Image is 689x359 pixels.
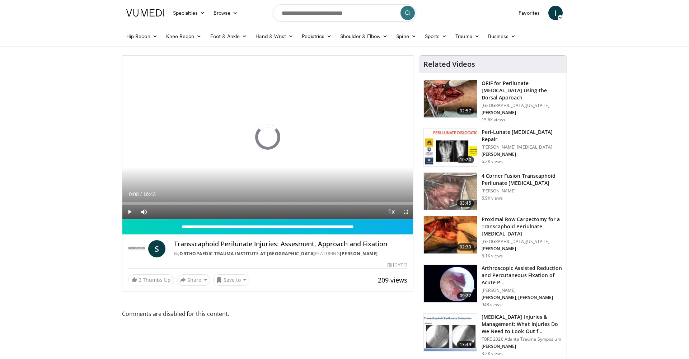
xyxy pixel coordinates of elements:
[399,205,413,219] button: Fullscreen
[482,313,562,335] h3: [MEDICAL_DATA] Injuries & Management: What Injuries Do We Need to Look Out f…
[340,251,378,257] a: [PERSON_NAME]
[122,205,137,219] button: Play
[482,80,562,101] h3: ORIF for Perilunate [MEDICAL_DATA] using the Dorsal Approach
[424,216,477,253] img: Picture_5_5_3.png.150x105_q85_crop-smart_upscale.jpg
[548,6,563,20] a: I
[424,314,477,351] img: 0a894fbd-a7cb-40d3-bfab-3b5d671758fa.150x105_q85_crop-smart_upscale.jpg
[273,4,416,22] input: Search topics, interventions
[457,341,474,348] span: 13:49
[482,351,503,356] p: 3.2K views
[148,240,165,257] a: S
[482,195,503,201] p: 6.9K views
[126,9,164,17] img: VuMedi Logo
[514,6,544,20] a: Favorites
[140,191,142,197] span: /
[139,276,141,283] span: 2
[482,110,562,116] p: [PERSON_NAME]
[174,251,407,257] div: By FEATURING
[213,274,250,286] button: Save to
[482,159,503,164] p: 6.2K views
[179,251,315,257] a: Orthopaedic Trauma Institute at [GEOGRAPHIC_DATA]
[128,240,145,257] img: Orthopaedic Trauma Institute at UCSF
[457,243,474,251] span: 02:30
[482,246,562,252] p: [PERSON_NAME]
[169,6,209,20] a: Specialties
[423,313,562,356] a: 13:49 [MEDICAL_DATA] Injuries & Management: What Injuries Do We Need to Look Out f… FORE 2020 Atl...
[423,216,562,259] a: 02:30 Proximal Row Carpectomy for a Transcaphoid Periulnate [MEDICAL_DATA] [GEOGRAPHIC_DATA][US_S...
[174,240,407,248] h4: Transscaphoid Perilunate Injuries: Assesment, Approach and Fixation
[482,295,562,300] p: [PERSON_NAME], [PERSON_NAME]
[482,302,502,308] p: 948 views
[423,129,562,167] a: 10:20 Peri-Lunate [MEDICAL_DATA] Repair [PERSON_NAME] [MEDICAL_DATA] [PERSON_NAME] 6.2K views
[128,274,174,285] a: 2 Thumbs Up
[457,156,474,163] span: 10:20
[122,309,413,318] span: Comments are disabled for this content.
[482,188,562,194] p: [PERSON_NAME]
[251,29,297,43] a: Hand & Wrist
[122,56,413,219] video-js: Video Player
[384,205,399,219] button: Playback Rate
[482,103,562,108] p: [GEOGRAPHIC_DATA][US_STATE]
[137,205,151,219] button: Mute
[177,274,210,286] button: Share
[482,216,562,237] h3: Proximal Row Carpectomy for a Transcaphoid Periulnate [MEDICAL_DATA]
[451,29,484,43] a: Trauma
[297,29,336,43] a: Pediatrics
[457,200,474,207] span: 03:45
[423,80,562,123] a: 02:57 ORIF for Perilunate [MEDICAL_DATA] using the Dorsal Approach [GEOGRAPHIC_DATA][US_STATE] [P...
[336,29,392,43] a: Shoulder & Elbow
[482,172,562,187] h3: 4 Corner Fusion Transcaphoid Perilunate [MEDICAL_DATA]
[482,344,562,349] p: [PERSON_NAME]
[392,29,420,43] a: Spine
[457,292,474,299] span: 09:22
[482,117,505,123] p: 15.6K views
[424,265,477,302] img: 983833de-b147-4a85-9417-e2b5e3f89f4e.150x105_q85_crop-smart_upscale.jpg
[206,29,252,43] a: Foot & Ankle
[482,129,562,143] h3: Peri-Lunate [MEDICAL_DATA] Repair
[482,288,562,293] p: [PERSON_NAME]
[482,336,562,342] p: FORE 2020 Atlanta Trauma Symposium
[482,265,562,286] h3: Arthroscopic Assisted Reduction and Percutaneous Fixation of Acute P…
[423,60,475,69] h4: Related Videos
[482,253,503,259] p: 6.1K views
[388,262,407,268] div: [DATE]
[482,151,562,157] p: [PERSON_NAME]
[122,202,413,205] div: Progress Bar
[424,80,477,117] img: bf3337b0-582c-4dd6-bf6c-db1afff2545b.150x105_q85_crop-smart_upscale.jpg
[482,239,562,244] p: [GEOGRAPHIC_DATA][US_STATE]
[421,29,451,43] a: Sports
[162,29,206,43] a: Knee Recon
[378,276,407,284] span: 209 views
[423,172,562,210] a: 03:45 4 Corner Fusion Transcaphoid Perilunate [MEDICAL_DATA] [PERSON_NAME] 6.9K views
[129,191,139,197] span: 0:00
[423,265,562,308] a: 09:22 Arthroscopic Assisted Reduction and Percutaneous Fixation of Acute P… [PERSON_NAME] [PERSON...
[143,191,156,197] span: 16:43
[122,29,162,43] a: Hip Recon
[209,6,242,20] a: Browse
[424,173,477,210] img: 1b5f4ccd-8f9f-4f84-889d-337cda345fc9.150x105_q85_crop-smart_upscale.jpg
[457,107,474,115] span: 02:57
[424,129,477,166] img: c1bfbbfa-d817-4968-9dad-0f41b0b7cc34.150x105_q85_crop-smart_upscale.jpg
[484,29,520,43] a: Business
[482,144,562,150] p: [PERSON_NAME] [MEDICAL_DATA]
